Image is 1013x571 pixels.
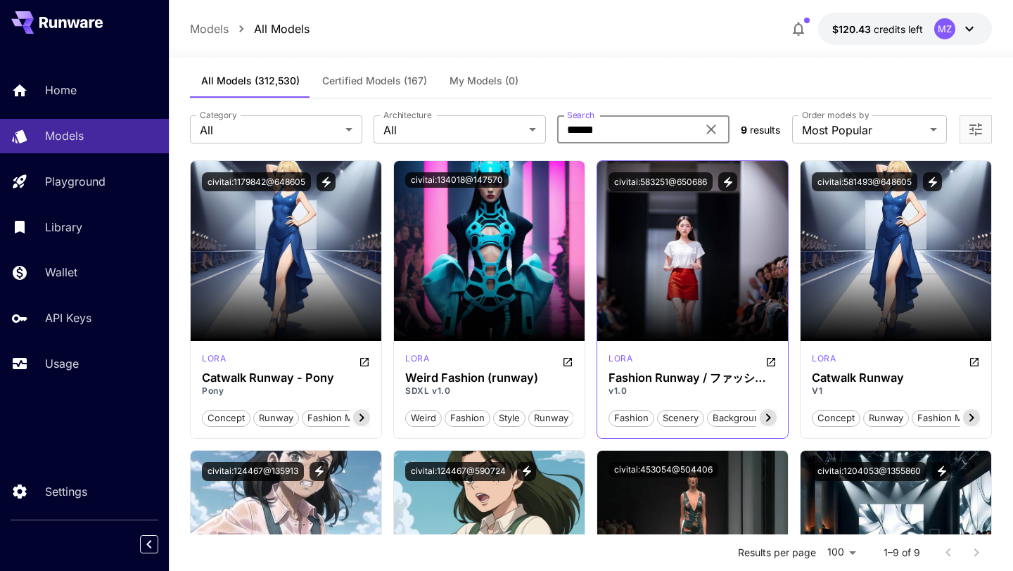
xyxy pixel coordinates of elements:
span: All [383,122,523,139]
button: View trigger words [932,462,951,481]
h3: Catwalk Runway - Pony [202,371,370,385]
span: concept [813,411,860,425]
button: Open in CivitAI [765,352,777,369]
button: Open more filters [967,121,984,139]
button: Open in CivitAI [969,352,980,369]
button: concept [202,409,250,427]
button: $120.43262MZ [818,13,992,45]
span: runway [529,411,573,425]
span: style [494,411,525,425]
span: 9 [741,124,747,136]
div: 100 [822,542,861,563]
button: Open in CivitAI [562,352,573,369]
span: background [708,411,770,425]
span: scenery [658,411,703,425]
p: lora [812,352,836,365]
span: Most Popular [802,122,924,139]
h3: Catwalk Runway [812,371,980,385]
button: fashion model [302,409,378,427]
button: civitai:124467@135913 [202,462,304,481]
span: $120.43 [832,23,874,35]
nav: breadcrumb [190,20,310,37]
div: Collapse sidebar [151,532,169,557]
button: civitai:581493@648605 [812,172,917,191]
p: lora [405,352,429,365]
button: civitai:1179842@648605 [202,172,311,191]
button: concept [812,409,860,427]
button: fashion model [912,409,988,427]
span: fashion [609,411,654,425]
p: Home [45,82,77,98]
div: Pony [812,352,836,369]
button: civitai:1204053@1355860 [812,462,926,481]
span: runway [864,411,908,425]
p: 1–9 of 9 [884,546,920,560]
button: fashion [609,409,654,427]
button: civitai:453054@504406 [609,462,718,477]
div: Pony [202,352,226,369]
button: View trigger words [923,172,942,191]
a: Models [190,20,229,37]
button: style [493,409,525,427]
p: Settings [45,483,87,500]
p: Usage [45,355,79,372]
span: Certified Models (167) [322,75,427,87]
p: Wallet [45,264,77,281]
p: v1.0 [609,385,777,397]
button: fashion [445,409,490,427]
label: Architecture [383,109,431,121]
button: runway [863,409,909,427]
label: Category [200,109,237,121]
span: All Models (312,530) [201,75,300,87]
h3: Weird Fashion (runway) [405,371,573,385]
p: V1 [812,385,980,397]
p: Models [45,127,84,144]
button: View trigger words [718,172,737,191]
button: civitai:134018@147570 [405,172,509,188]
label: Search [567,109,594,121]
div: SDXL 1.0 [405,352,429,369]
p: lora [609,352,632,365]
button: civitai:124467@590724 [405,462,511,481]
button: weird [405,409,442,427]
p: Playground [45,173,106,190]
button: Open in CivitAI [359,352,370,369]
button: Collapse sidebar [140,535,158,553]
button: View trigger words [317,172,336,191]
span: My Models (0) [450,75,518,87]
a: All Models [254,20,310,37]
div: $120.43262 [832,22,923,37]
span: weird [406,411,441,425]
p: Library [45,219,82,236]
label: Order models by [802,109,869,121]
span: results [750,124,780,136]
span: fashion [445,411,490,425]
h3: Fashion Runway / ファッションショー [609,371,777,385]
span: credits left [874,23,923,35]
p: Pony [202,385,370,397]
p: lora [202,352,226,365]
button: civitai:583251@650686 [609,172,713,191]
span: fashion model [302,411,377,425]
p: Results per page [738,546,816,560]
p: SDXL v1.0 [405,385,573,397]
span: All [200,122,340,139]
button: scenery [657,409,704,427]
p: API Keys [45,309,91,326]
span: concept [203,411,250,425]
button: background [707,409,771,427]
span: runway [254,411,298,425]
button: View trigger words [517,462,536,481]
button: runway [253,409,299,427]
button: View trigger words [310,462,329,481]
span: fashion model [912,411,987,425]
div: SD 1.5 [609,352,632,369]
button: runway [528,409,574,427]
div: MZ [934,18,955,39]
